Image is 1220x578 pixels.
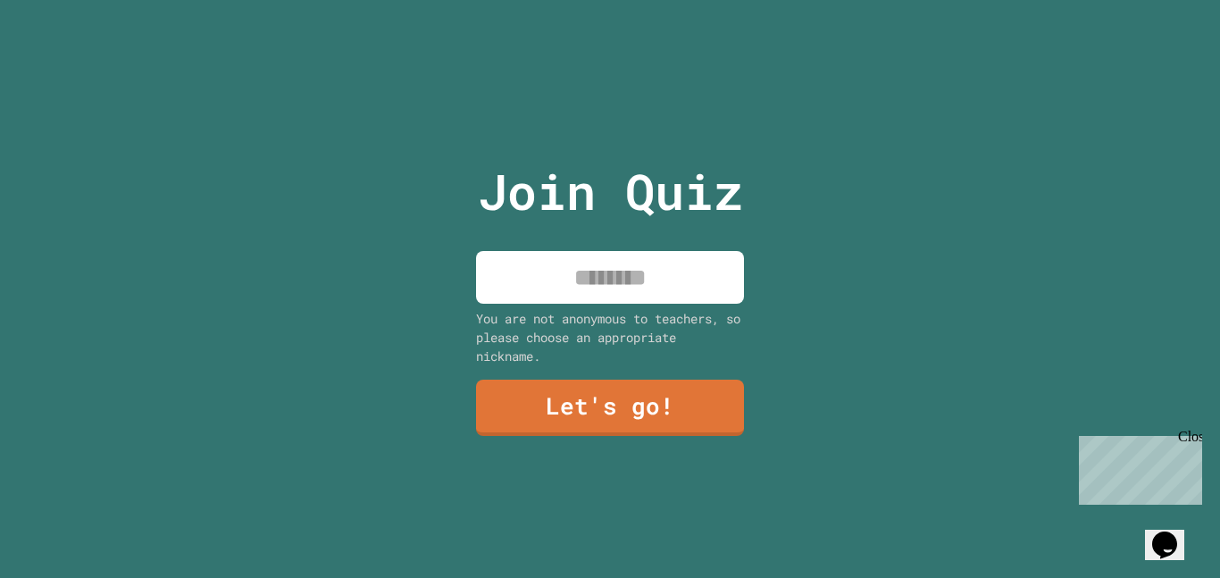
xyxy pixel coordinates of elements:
div: You are not anonymous to teachers, so please choose an appropriate nickname. [476,309,744,365]
a: Let's go! [476,380,744,436]
iframe: chat widget [1145,507,1202,560]
iframe: chat widget [1072,429,1202,505]
p: Join Quiz [478,155,743,229]
div: Chat with us now!Close [7,7,123,113]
